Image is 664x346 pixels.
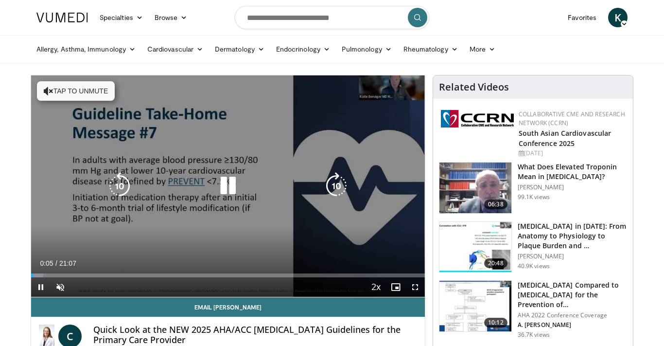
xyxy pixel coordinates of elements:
a: More [464,39,501,59]
a: South Asian Cardiovascular Conference 2025 [519,128,612,148]
span: 20:48 [484,258,507,268]
div: [DATE] [519,149,625,158]
button: Enable picture-in-picture mode [386,277,405,297]
div: Progress Bar [31,273,425,277]
a: Favorites [562,8,602,27]
img: a04ee3ba-8487-4636-b0fb-5e8d268f3737.png.150x105_q85_autocrop_double_scale_upscale_version-0.2.png [441,110,514,127]
img: 823da73b-7a00-425d-bb7f-45c8b03b10c3.150x105_q85_crop-smart_upscale.jpg [439,222,511,273]
p: [PERSON_NAME] [518,253,627,260]
a: Endocrinology [270,39,336,59]
h3: What Does Elevated Troponin Mean in [MEDICAL_DATA]? [518,162,627,182]
span: 10:12 [484,318,507,328]
img: 98daf78a-1d22-4ebe-927e-10afe95ffd94.150x105_q85_crop-smart_upscale.jpg [439,163,511,213]
h4: Quick Look at the NEW 2025 AHA/ACC [MEDICAL_DATA] Guidelines for the Primary Care Provider [93,325,417,346]
button: Fullscreen [405,277,425,297]
a: Pulmonology [336,39,398,59]
a: Cardiovascular [141,39,209,59]
span: 21:07 [59,259,76,267]
a: Email [PERSON_NAME] [31,297,425,317]
a: 10:12 [MEDICAL_DATA] Compared to [MEDICAL_DATA] for the Prevention of… AHA 2022 Conference Covera... [439,280,627,339]
a: Rheumatology [398,39,464,59]
h4: Related Videos [439,81,509,93]
button: Tap to unmute [37,81,115,101]
a: K [608,8,628,27]
p: AHA 2022 Conference Coverage [518,311,627,319]
a: Allergy, Asthma, Immunology [31,39,141,59]
video-js: Video Player [31,75,425,297]
img: 7c0f9b53-1609-4588-8498-7cac8464d722.150x105_q85_crop-smart_upscale.jpg [439,281,511,331]
span: 0:05 [40,259,53,267]
input: Search topics, interventions [235,6,429,29]
a: Browse [149,8,193,27]
button: Pause [31,277,51,297]
button: Playback Rate [367,277,386,297]
a: Specialties [94,8,149,27]
a: Collaborative CME and Research Network (CCRN) [519,110,625,127]
p: 99.1K views [518,193,550,201]
img: VuMedi Logo [36,13,88,22]
h3: [MEDICAL_DATA] Compared to [MEDICAL_DATA] for the Prevention of… [518,280,627,310]
span: 06:38 [484,200,507,209]
a: Dermatology [209,39,270,59]
p: 36.7K views [518,331,550,339]
p: A. [PERSON_NAME] [518,321,627,329]
a: 06:38 What Does Elevated Troponin Mean in [MEDICAL_DATA]? [PERSON_NAME] 99.1K views [439,162,627,214]
h3: [MEDICAL_DATA] in [DATE]: From Anatomy to Physiology to Plaque Burden and … [518,221,627,251]
p: 40.9K views [518,262,550,270]
button: Unmute [51,277,70,297]
p: [PERSON_NAME] [518,183,627,191]
a: 20:48 [MEDICAL_DATA] in [DATE]: From Anatomy to Physiology to Plaque Burden and … [PERSON_NAME] 4... [439,221,627,273]
span: / [55,259,57,267]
